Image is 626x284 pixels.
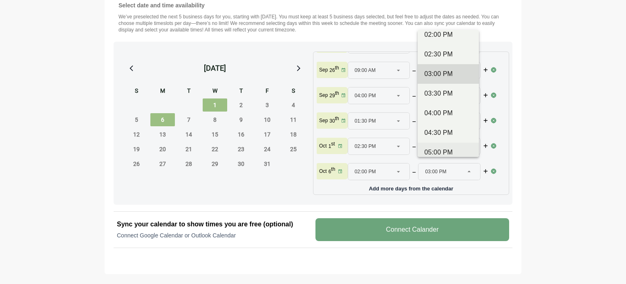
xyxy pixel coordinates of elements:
[355,113,376,129] span: 01:30 PM
[424,69,472,79] div: 03:00 PM
[204,63,226,74] div: [DATE]
[319,168,327,174] p: Oct
[315,218,509,241] v-button: Connect Calander
[203,113,227,126] span: Wednesday, October 8, 2025
[331,166,335,172] sup: th
[281,98,306,112] span: Saturday, October 4, 2025
[124,128,149,141] span: Sunday, October 12, 2025
[329,67,335,73] strong: 26
[425,163,446,180] span: 03:00 PM
[117,231,311,239] p: Connect Google Calendar or Outlook Calendar
[319,117,328,124] p: Sep
[281,113,306,126] span: Saturday, October 11, 2025
[329,93,335,98] strong: 29
[229,157,253,170] span: Thursday, October 30, 2025
[255,86,279,97] div: F
[424,89,472,98] div: 03:30 PM
[424,30,472,40] div: 02:00 PM
[329,169,331,174] strong: 6
[150,143,175,156] span: Monday, October 20, 2025
[177,143,201,156] span: Tuesday, October 21, 2025
[229,143,253,156] span: Thursday, October 23, 2025
[281,143,306,156] span: Saturday, October 25, 2025
[329,143,331,149] strong: 1
[319,92,328,98] p: Sep
[203,86,227,97] div: W
[255,157,279,170] span: Friday, October 31, 2025
[319,143,327,149] p: Oct
[150,86,175,97] div: M
[424,49,472,59] div: 02:30 PM
[335,90,339,96] sup: th
[229,98,253,112] span: Thursday, October 2, 2025
[281,86,306,97] div: S
[229,86,253,97] div: T
[177,157,201,170] span: Tuesday, October 28, 2025
[124,157,149,170] span: Sunday, October 26, 2025
[117,219,311,229] h2: Sync your calendar to show times you are free (optional)
[281,128,306,141] span: Saturday, October 18, 2025
[150,157,175,170] span: Monday, October 27, 2025
[255,113,279,126] span: Friday, October 10, 2025
[203,143,227,156] span: Wednesday, October 22, 2025
[355,163,376,180] span: 02:00 PM
[203,157,227,170] span: Wednesday, October 29, 2025
[203,98,227,112] span: Wednesday, October 1, 2025
[255,143,279,156] span: Friday, October 24, 2025
[355,62,376,78] span: 09:00 AM
[124,143,149,156] span: Sunday, October 19, 2025
[317,183,505,191] p: Add more days from the calendar
[177,86,201,97] div: T
[150,128,175,141] span: Monday, October 13, 2025
[229,113,253,126] span: Thursday, October 9, 2025
[229,128,253,141] span: Thursday, October 16, 2025
[177,128,201,141] span: Tuesday, October 14, 2025
[124,86,149,97] div: S
[424,128,472,138] div: 04:30 PM
[329,118,335,124] strong: 30
[255,98,279,112] span: Friday, October 3, 2025
[150,113,175,126] span: Monday, October 6, 2025
[203,128,227,141] span: Wednesday, October 15, 2025
[331,141,335,147] sup: st
[355,87,376,104] span: 04:00 PM
[335,116,339,121] sup: th
[118,13,508,33] p: We’ve preselected the next 5 business days for you, starting with [DATE]. You must keep at least ...
[355,138,376,154] span: 02:30 PM
[255,128,279,141] span: Friday, October 17, 2025
[118,0,508,10] h4: Select date and time availability
[335,65,339,71] sup: th
[319,67,328,73] p: Sep
[424,148,472,157] div: 05:00 PM
[424,108,472,118] div: 04:00 PM
[177,113,201,126] span: Tuesday, October 7, 2025
[124,113,149,126] span: Sunday, October 5, 2025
